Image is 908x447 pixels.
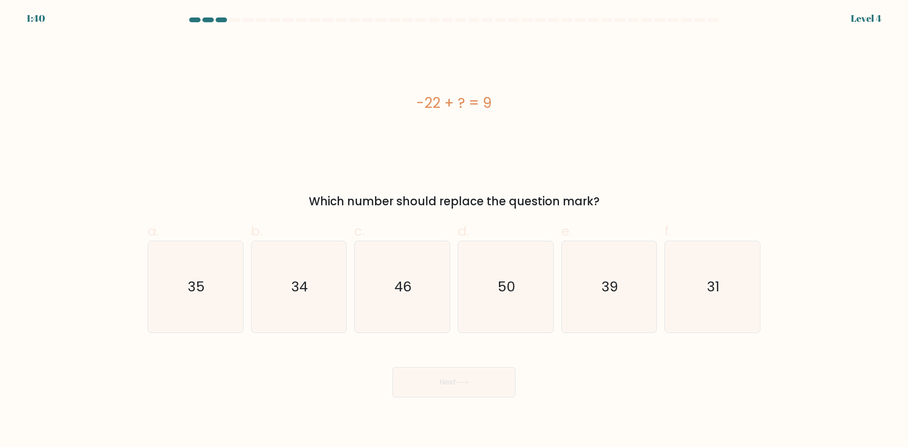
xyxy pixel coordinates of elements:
div: Level 4 [851,11,882,26]
text: 34 [291,277,308,296]
div: 1:40 [26,11,45,26]
div: Which number should replace the question mark? [153,193,755,210]
text: 46 [395,277,412,296]
span: e. [561,222,572,240]
span: a. [148,222,159,240]
span: b. [251,222,262,240]
text: 35 [188,277,205,296]
button: Next [393,367,515,397]
span: d. [458,222,469,240]
text: 31 [707,277,720,296]
text: 50 [498,277,515,296]
text: 39 [602,277,618,296]
span: c. [354,222,365,240]
span: f. [664,222,671,240]
div: -22 + ? = 9 [148,92,760,114]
